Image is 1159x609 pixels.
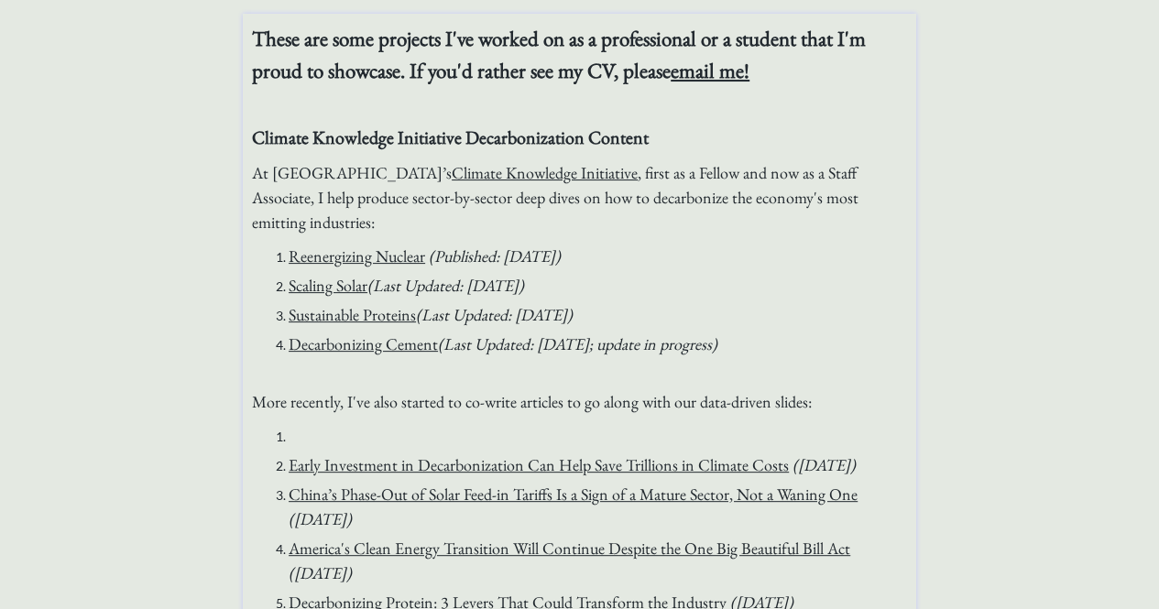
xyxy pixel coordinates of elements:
a: America's Clean Energy Transition Will Continue Despite the One Big Beautiful Bill Act [289,538,850,559]
strong: Climate Knowledge Initiative Decarbonization Content [252,125,649,149]
a: Sustainable Proteins [289,304,416,325]
em: ([DATE]) [793,454,856,475]
a: Early Investment in Decarbonization Can Help Save Trillions in Climate Costs [289,454,789,475]
span: At [GEOGRAPHIC_DATA]’s , first as a Fellow and now as a Staff Associate, I help produce sector-by... [252,162,858,233]
a: Decarbonizing Cement [289,333,438,354]
span: (Last Updated: [DATE]) [367,275,524,296]
span: (Last Updated: [DATE]) [416,304,573,325]
span: More recently, I've also started to co-write articles to go along with our data-driven slides: [252,391,812,412]
em: (Published: [DATE]) [429,245,561,266]
a: Climate Knowledge Initiative [452,162,638,183]
a: China’s Phase-Out of Solar Feed-in Tariffs Is a Sign of a Mature Sector, Not a Waning One [289,484,858,505]
span: ([DATE]) [289,508,352,529]
a: email me! [671,57,749,84]
a: Reenergizing Nuclear [289,245,425,266]
strong: These are some projects I've worked on as a professional or a student that I'm proud to showcase.... [252,25,866,84]
span: ([DATE]) [289,562,352,583]
span: (Last Updated: [DATE]; update in progress) [438,333,717,354]
a: Scaling Solar [289,275,367,296]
